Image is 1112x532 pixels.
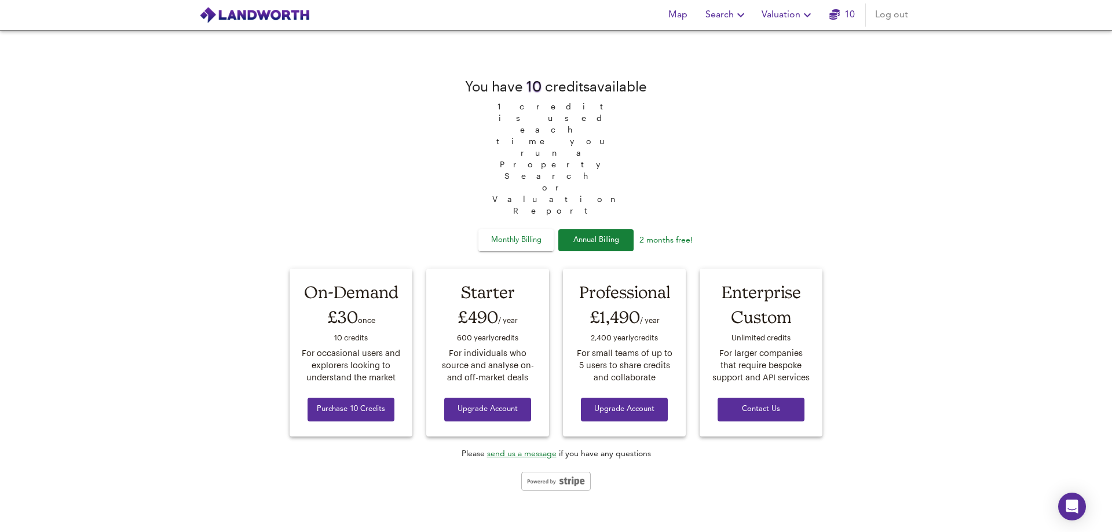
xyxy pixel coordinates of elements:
div: You have credit s available [465,76,647,96]
div: For individuals who source and analyse on- and off-market deals [437,347,538,383]
div: Starter [437,280,538,304]
span: Map [664,7,692,23]
span: Upgrade Account [590,403,659,416]
button: Search [701,3,752,27]
div: Professional [574,280,675,304]
div: £30 [301,304,401,330]
div: On-Demand [301,280,401,304]
button: Map [659,3,696,27]
button: Monthly Billing [478,229,554,252]
img: logo [199,6,310,24]
span: Contact Us [727,403,795,416]
div: £490 [437,304,538,330]
span: / year [498,315,518,324]
span: Monthly Billing [487,234,545,247]
div: 2,400 yearly credit s [574,330,675,347]
button: Purchase 10 Credits [308,398,394,421]
span: Search [705,7,748,23]
button: Upgrade Account [444,398,531,421]
img: stripe-logo [521,472,591,491]
span: Upgrade Account [453,403,522,416]
div: 10 credit s [301,330,401,347]
button: 10 [824,3,861,27]
div: Open Intercom Messenger [1058,493,1086,520]
div: Custom [711,304,811,330]
button: Upgrade Account [581,398,668,421]
div: 600 yearly credit s [437,330,538,347]
button: Valuation [757,3,819,27]
span: once [358,315,375,324]
div: For larger companies that require bespoke support and API services [711,347,811,383]
div: For small teams of up to 5 users to share credits and collaborate [574,347,675,383]
span: 10 [526,78,542,94]
span: 2 months free! [639,236,693,244]
button: Contact Us [718,398,804,421]
span: Valuation [762,7,814,23]
a: send us a message [487,450,557,458]
span: / year [640,315,660,324]
span: Purchase 10 Credits [317,403,385,416]
div: For occasional users and explorers looking to understand the market [301,347,401,383]
div: Please if you have any questions [462,448,651,460]
div: Unlimited credit s [711,330,811,347]
span: 1 credit is used each time you run a Property Search or Valuation Report [487,96,625,217]
span: Log out [875,7,908,23]
a: 10 [829,7,855,23]
button: Log out [870,3,913,27]
div: £1,490 [574,304,675,330]
div: Enterprise [711,280,811,304]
